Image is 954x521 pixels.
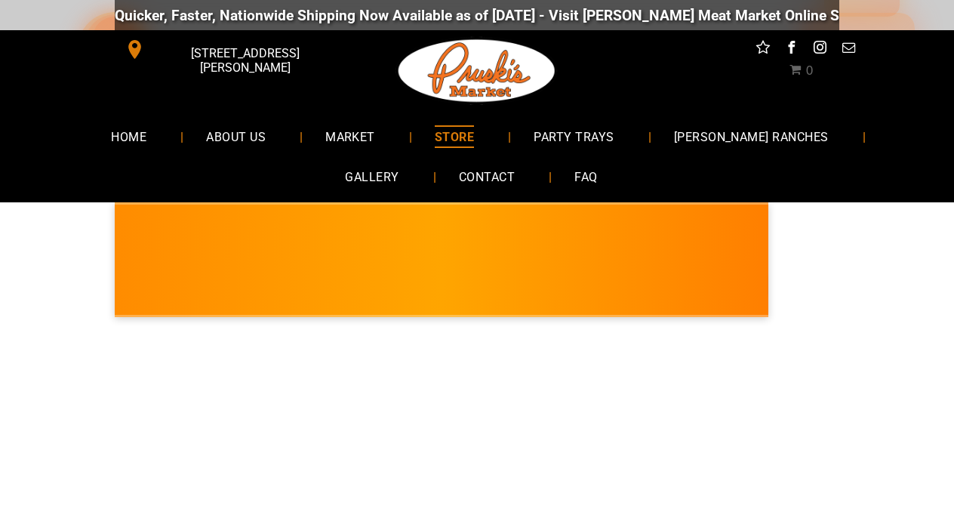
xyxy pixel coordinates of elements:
[753,38,773,61] a: Social network
[552,157,620,197] a: FAQ
[436,157,537,197] a: CONTACT
[511,116,636,156] a: PARTY TRAYS
[88,116,169,156] a: HOME
[183,116,288,156] a: ABOUT US
[811,38,830,61] a: instagram
[303,116,398,156] a: MARKET
[115,38,346,61] a: [STREET_ADDRESS][PERSON_NAME]
[651,116,851,156] a: [PERSON_NAME] RANCHES
[805,63,813,78] span: 0
[148,39,343,82] span: [STREET_ADDRESS][PERSON_NAME]
[322,157,421,197] a: GALLERY
[395,30,559,112] img: Pruski-s+Market+HQ+Logo2-1920w.png
[839,38,859,61] a: email
[782,38,802,61] a: facebook
[412,116,497,156] a: STORE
